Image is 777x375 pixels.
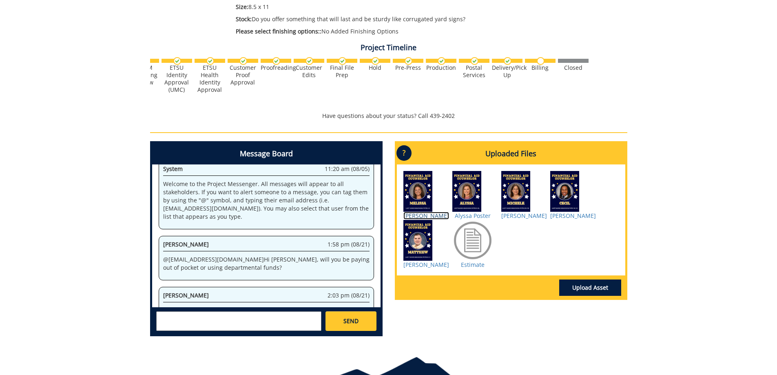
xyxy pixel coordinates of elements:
[537,57,545,65] img: no
[195,64,225,93] div: ETSU Health Identity Approval
[236,15,555,23] p: Do you offer something that will last and be sturdy like corrugated yard signs?
[396,145,412,161] p: ?
[150,112,627,120] p: Have questions about your status? Call 439-2402
[163,306,370,339] p: Hi [PERSON_NAME]! Thank you all for delivering these so quickly! They turned out great. All invoi...
[150,44,627,52] h4: Project Timeline
[236,15,252,23] span: Stock:
[339,57,346,65] img: checkmark
[152,143,381,164] h4: Message Board
[327,64,357,79] div: Final File Prep
[236,27,321,35] span: Please select finishing options::
[328,240,370,249] span: 1:58 pm (08/21)
[471,57,478,65] img: checkmark
[163,165,183,173] span: System
[501,212,547,220] a: [PERSON_NAME]
[559,280,621,296] a: Upload Asset
[558,64,589,71] div: Closed
[360,64,390,71] div: Hold
[261,64,291,71] div: Proofreading
[236,3,555,11] p: 8.5 x 11
[163,291,209,299] span: [PERSON_NAME]
[397,143,625,164] h4: Uploaded Files
[403,212,449,220] a: [PERSON_NAME]
[228,64,258,86] div: Customer Proof Approval
[372,57,379,65] img: checkmark
[305,57,313,65] img: checkmark
[156,311,321,331] textarea: messageToSend
[393,64,423,71] div: Pre-Press
[461,261,485,268] a: Estimate
[325,165,370,173] span: 11:20 am (08/05)
[426,64,456,71] div: Production
[504,57,511,65] img: checkmark
[236,27,555,36] p: No Added Finishing Options
[403,261,449,268] a: [PERSON_NAME]
[162,64,192,93] div: ETSU Identity Approval (UMC)
[328,291,370,300] span: 2:03 pm (08/21)
[236,3,248,11] span: Size:
[459,64,489,79] div: Postal Services
[405,57,412,65] img: checkmark
[455,212,491,220] a: Alyssa Poster
[206,57,214,65] img: checkmark
[163,180,370,221] p: Welcome to the Project Messenger. All messages will appear to all stakeholders. If you want to al...
[272,57,280,65] img: checkmark
[492,64,522,79] div: Delivery/Pick Up
[163,240,209,248] span: [PERSON_NAME]
[438,57,445,65] img: checkmark
[525,64,556,71] div: Billing
[325,311,376,331] a: SEND
[550,212,596,220] a: [PERSON_NAME]
[173,57,181,65] img: checkmark
[343,317,359,325] span: SEND
[163,255,370,272] p: @ [EMAIL_ADDRESS][DOMAIN_NAME] Hi [PERSON_NAME], will you be paying out of pocket or using depart...
[294,64,324,79] div: Customer Edits
[239,57,247,65] img: checkmark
